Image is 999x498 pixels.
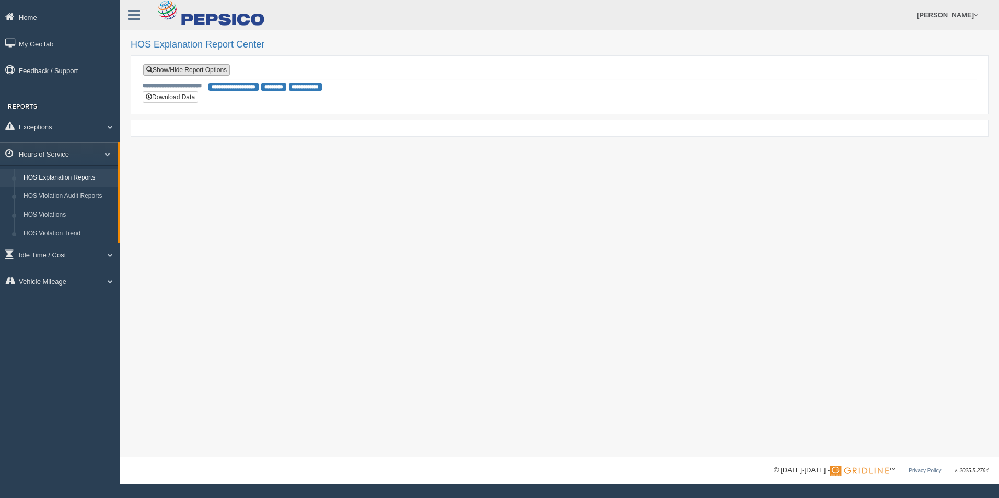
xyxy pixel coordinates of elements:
[19,224,118,243] a: HOS Violation Trend
[955,468,989,473] span: v. 2025.5.2764
[143,91,198,103] button: Download Data
[143,64,230,76] a: Show/Hide Report Options
[909,468,941,473] a: Privacy Policy
[19,169,118,187] a: HOS Explanation Reports
[830,466,889,476] img: Gridline
[19,187,118,206] a: HOS Violation Audit Reports
[19,206,118,224] a: HOS Violations
[131,40,989,50] h2: HOS Explanation Report Center
[774,465,989,476] div: © [DATE]-[DATE] - ™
